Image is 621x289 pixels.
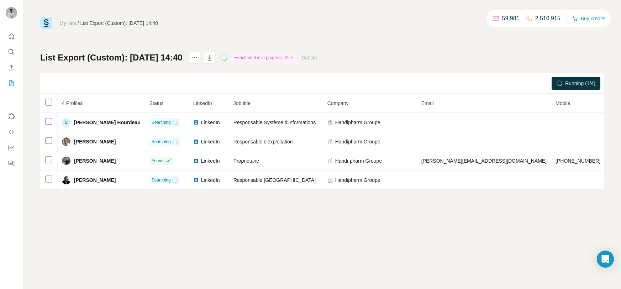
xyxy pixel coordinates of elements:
[556,100,570,106] span: Mobile
[152,138,171,145] span: Searching
[193,177,199,183] img: LinkedIn logo
[6,61,17,74] button: Enrich CSV
[6,77,17,90] button: My lists
[6,141,17,154] button: Dashboard
[62,118,70,127] div: C
[152,119,171,126] span: Searching
[193,100,212,106] span: LinkedIn
[233,139,293,144] span: Responsable d'exploitation
[6,110,17,123] button: Use Surfe on LinkedIn
[233,120,316,125] span: Responsable Système d'Informations
[62,137,70,146] img: Avatar
[301,54,317,61] button: Cancel
[62,157,70,165] img: Avatar
[502,14,520,23] p: 59,981
[74,157,116,164] span: [PERSON_NAME]
[421,158,547,164] span: [PERSON_NAME][EMAIL_ADDRESS][DOMAIN_NAME]
[62,100,83,106] span: 4 Profiles
[565,80,595,87] span: Running (1/4)
[152,177,171,183] span: Searching
[201,177,220,184] span: LinkedIn
[149,100,164,106] span: Status
[233,158,259,164] span: Propriétaire
[59,20,76,26] a: My lists
[335,138,380,145] span: Handipharm Groupe
[535,14,561,23] p: 2,510,915
[597,251,614,268] div: Open Intercom Messenger
[201,157,220,164] span: LinkedIn
[6,7,17,19] img: Avatar
[152,158,164,164] span: Found
[335,177,380,184] span: Handipharm Groupe
[62,176,70,184] img: Avatar
[572,14,605,23] button: Buy credits
[189,52,200,63] button: actions
[233,100,251,106] span: Job title
[335,119,380,126] span: Handipharm Groupe
[6,46,17,58] button: Search
[6,157,17,170] button: Feedback
[327,100,349,106] span: Company
[74,177,116,184] span: [PERSON_NAME]
[78,20,79,27] li: /
[421,100,434,106] span: Email
[193,120,199,125] img: LinkedIn logo
[193,158,199,164] img: LinkedIn logo
[74,119,141,126] span: [PERSON_NAME] Hourdeau
[193,139,199,144] img: LinkedIn logo
[233,177,316,183] span: Responsable [GEOGRAPHIC_DATA]
[335,157,382,164] span: Handi-pharm Groupe
[6,126,17,138] button: Use Surfe API
[40,52,183,63] h1: List Export (Custom): [DATE] 14:40
[201,119,220,126] span: LinkedIn
[40,17,52,29] img: Surfe Logo
[232,53,296,62] div: Enrichment is in progress: 25%
[80,20,158,27] div: List Export (Custom): [DATE] 14:40
[6,30,17,43] button: Quick start
[74,138,116,145] span: [PERSON_NAME]
[556,158,600,164] span: [PHONE_NUMBER]
[201,138,220,145] span: LinkedIn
